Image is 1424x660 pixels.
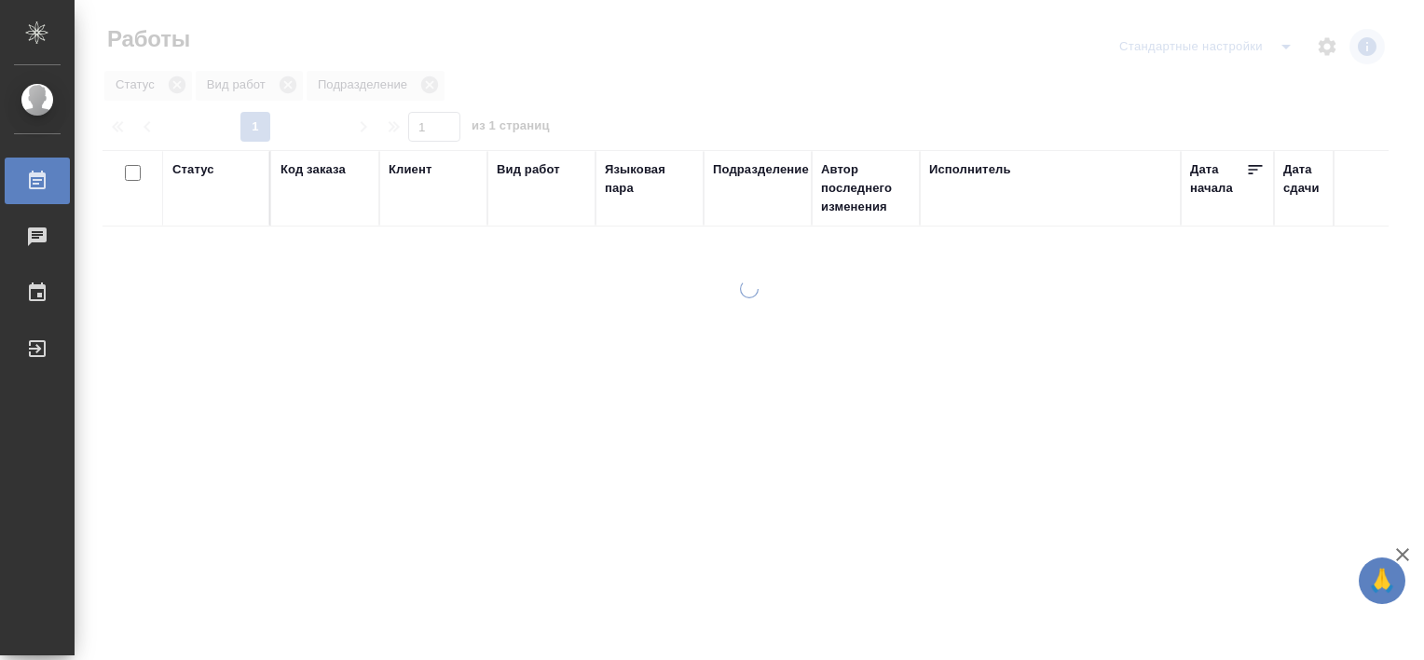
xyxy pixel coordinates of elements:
div: Код заказа [281,160,346,179]
span: 🙏 [1366,561,1398,600]
div: Языковая пара [605,160,694,198]
div: Статус [172,160,214,179]
div: Клиент [389,160,431,179]
div: Подразделение [713,160,809,179]
div: Вид работ [497,160,560,179]
div: Автор последнего изменения [821,160,911,216]
div: Дата начала [1190,160,1246,198]
button: 🙏 [1359,557,1405,604]
div: Дата сдачи [1283,160,1339,198]
div: Исполнитель [929,160,1011,179]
